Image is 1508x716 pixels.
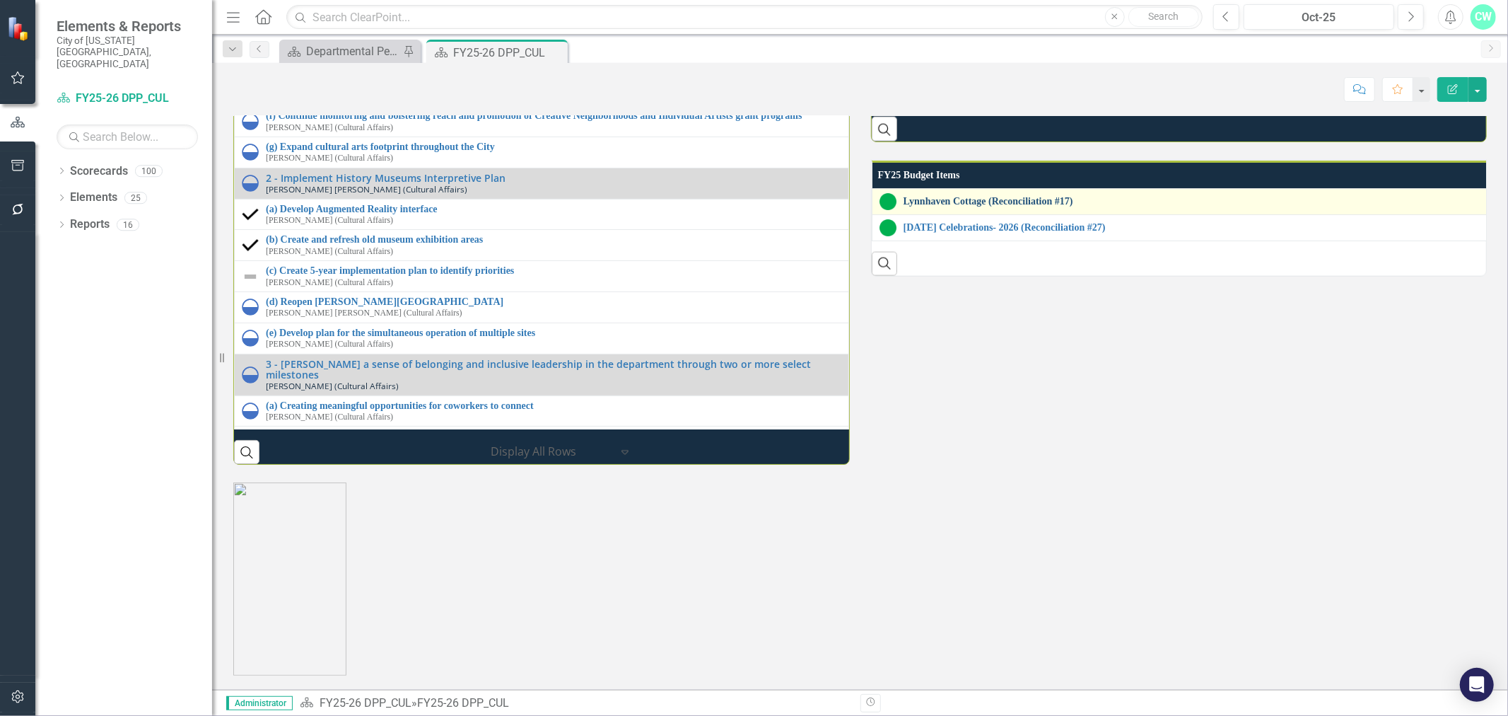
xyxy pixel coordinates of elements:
td: Double-Click to Edit Right Click for Context Menu [235,427,849,458]
span: Administrator [226,696,293,710]
button: CW [1471,4,1496,30]
img: On Target [879,193,896,210]
td: Double-Click to Edit Right Click for Context Menu [235,168,849,199]
div: FY25-26 DPP_CUL [453,44,564,62]
div: FY25-26 DPP_CUL [417,696,509,710]
small: [PERSON_NAME] (Cultural Affairs) [266,247,393,256]
td: Double-Click to Edit Right Click for Context Menu [235,354,849,395]
td: Double-Click to Edit Right Click for Context Menu [235,137,849,168]
td: Double-Click to Edit Right Click for Context Menu [235,395,849,427]
a: 2 - Implement History Museums Interpretive Plan [266,173,841,183]
a: FY25-26 DPP_CUL [57,91,198,107]
small: City of [US_STATE][GEOGRAPHIC_DATA], [GEOGRAPHIC_DATA] [57,35,198,69]
img: In Progress [242,144,259,161]
img: Completed [242,237,259,254]
div: 100 [135,165,163,177]
a: FY25-26 DPP_CUL [320,696,411,710]
img: Not Defined [242,268,259,285]
button: Oct-25 [1244,4,1394,30]
a: Reports [70,216,110,233]
small: [PERSON_NAME] (Cultural Affairs) [266,412,393,422]
div: Departmental Performance Plans [306,42,399,60]
a: Lynnhaven Cottage (Reconciliation #17) [904,196,1485,207]
img: In Progress [242,366,259,383]
small: [PERSON_NAME] (Cultural Affairs) [266,216,393,225]
a: [DATE] Celebrations- 2026 (Reconciliation #27) [904,222,1485,233]
small: [PERSON_NAME] (Cultural Affairs) [266,278,393,287]
small: [PERSON_NAME] [PERSON_NAME] (Cultural Affairs) [266,185,467,194]
td: Double-Click to Edit Right Click for Context Menu [235,199,849,230]
img: In Progress [242,403,259,420]
div: Open Intercom Messenger [1460,668,1494,702]
a: (g) Expand cultural arts footprint throughout the City [266,142,841,152]
img: In Progress [242,175,259,192]
img: In Progress [242,330,259,347]
small: [PERSON_NAME] (Cultural Affairs) [266,381,399,391]
small: [PERSON_NAME] (Cultural Affairs) [266,154,393,163]
img: On Target [879,219,896,236]
a: Scorecards [70,163,128,180]
button: Search [1128,7,1199,27]
a: (f) Continue monitoring and bolstering reach and promotion of Creative Neighborhoods and Individu... [266,110,841,121]
a: (a) Creating meaningful opportunities for coworkers to connect [266,400,841,411]
small: [PERSON_NAME] (Cultural Affairs) [266,123,393,132]
img: In Progress [242,299,259,316]
small: [PERSON_NAME] (Cultural Affairs) [266,340,393,349]
td: Double-Click to Edit Right Click for Context Menu [235,291,849,323]
a: (e) Develop plan for the simultaneous operation of multiple sites [266,328,841,338]
td: Double-Click to Edit Right Click for Context Menu [235,323,849,354]
div: » [300,695,850,712]
input: Search Below... [57,125,198,149]
a: Elements [70,190,117,206]
span: Elements & Reports [57,18,198,35]
div: 16 [117,219,139,231]
td: Double-Click to Edit Right Click for Context Menu [235,230,849,261]
td: Double-Click to Edit Right Click for Context Menu [235,261,849,292]
span: Search [1148,11,1179,22]
td: Double-Click to Edit Right Click for Context Menu [235,106,849,137]
a: 3 - [PERSON_NAME] a sense of belonging and inclusive leadership in the department through two or ... [266,359,841,381]
td: Double-Click to Edit Right Click for Context Menu [872,214,1492,241]
a: (a) Develop Augmented Reality interface [266,204,841,214]
input: Search ClearPoint... [286,5,1203,30]
div: Oct-25 [1249,9,1389,26]
a: Departmental Performance Plans [283,42,399,60]
img: Completed [242,206,259,223]
img: ClearPoint Strategy [7,16,32,41]
td: Double-Click to Edit Right Click for Context Menu [872,188,1492,214]
a: (b) Create and refresh old museum exhibition areas [266,234,841,245]
small: [PERSON_NAME] [PERSON_NAME] (Cultural Affairs) [266,308,462,318]
img: In Progress [242,113,259,130]
div: 25 [124,192,147,204]
a: (d) Reopen [PERSON_NAME][GEOGRAPHIC_DATA] [266,296,841,307]
a: (c) Create 5-year implementation plan to identify priorities [266,265,841,276]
